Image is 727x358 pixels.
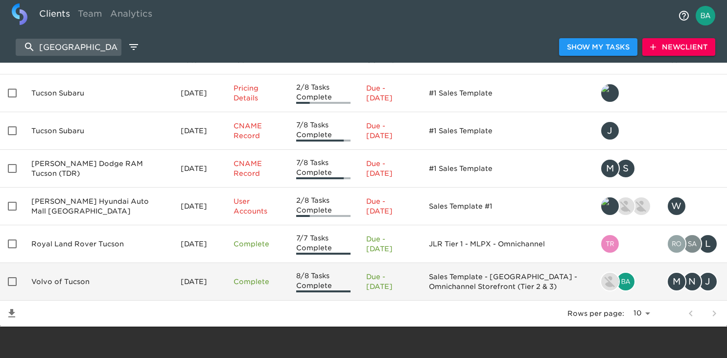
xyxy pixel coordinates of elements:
p: Due - [DATE] [366,121,413,141]
div: J [698,272,718,291]
div: L [698,234,718,254]
button: edit [125,39,142,55]
td: Sales Template - [GEOGRAPHIC_DATA] - Omnichannel Storefront (Tier 2 & 3) [421,263,592,301]
img: logo [12,3,27,25]
img: bailey.rubin@cdk.com [617,273,634,290]
div: tyler@roadster.com [600,83,651,103]
div: S [616,159,635,178]
td: Sales Template #1 [421,188,592,225]
img: tyler@roadster.com [601,84,619,102]
img: rohitvarma.addepalli@cdk.com [668,235,685,253]
td: [DATE] [173,263,226,301]
td: [DATE] [173,225,226,263]
p: CNAME Record [234,121,280,141]
div: mpingul@wiseautogroup.com, nrunnels@tucsonvolvo.com, jgrimsley@tucsonvolvo.com [667,272,719,291]
td: JLR Tier 1 - MLPX - Omnichannel [421,225,592,263]
img: Profile [696,6,715,25]
td: #1 Sales Template [421,112,592,150]
img: sarah.courchaine@roadster.com [617,197,634,215]
div: mohamed.desouky@roadster.com, savannah@roadster.com [600,159,651,178]
div: M [667,272,686,291]
p: Due - [DATE] [366,272,413,291]
img: satyanarayana.bangaruvaraha@cdk.com [683,235,701,253]
p: CNAME Record [234,159,280,178]
td: [DATE] [173,74,226,112]
td: Tucson Subaru [23,74,173,112]
td: Volvo of Tucson [23,263,173,301]
button: Show My Tasks [559,38,637,56]
span: Show My Tasks [567,41,630,53]
p: Due - [DATE] [366,159,413,178]
td: [DATE] [173,112,226,150]
td: Royal Land Rover Tucson [23,225,173,263]
div: tyler@roadster.com, sarah.courchaine@roadster.com, kevin.lo@roadster.com [600,196,651,216]
div: W [667,196,686,216]
p: Due - [DATE] [366,234,413,254]
input: search [16,39,121,56]
button: notifications [672,4,696,27]
a: Clients [35,3,74,27]
img: tyler@roadster.com [601,197,619,215]
img: tristan.walk@roadster.com [601,235,619,253]
td: 7/8 Tasks Complete [288,112,358,150]
td: 2/8 Tasks Complete [288,74,358,112]
a: Team [74,3,106,27]
div: justin.gervais@roadster.com [600,121,651,141]
div: drew.doran@roadster.com, bailey.rubin@cdk.com [600,272,651,291]
td: #1 Sales Template [421,74,592,112]
span: New Client [650,41,707,53]
div: N [682,272,702,291]
td: [DATE] [173,150,226,188]
p: Due - [DATE] [366,83,413,103]
div: M [600,159,620,178]
td: 7/8 Tasks Complete [288,150,358,188]
td: [DATE] [173,188,226,225]
p: Complete [234,277,280,286]
p: User Accounts [234,196,280,216]
td: 7/7 Tasks Complete [288,225,358,263]
img: kevin.lo@roadster.com [633,197,650,215]
p: Complete [234,239,280,249]
p: Rows per page: [567,309,624,318]
td: 2/8 Tasks Complete [288,188,358,225]
select: rows per page [628,306,654,321]
div: tristan.walk@roadster.com [600,234,651,254]
td: Tucson Subaru [23,112,173,150]
td: 8/8 Tasks Complete [288,263,358,301]
p: Pricing Details [234,83,280,103]
div: J [600,121,620,141]
img: drew.doran@roadster.com [601,273,619,290]
a: Analytics [106,3,156,27]
div: webmaster@jimclick.com [667,196,719,216]
td: #1 Sales Template [421,150,592,188]
p: Due - [DATE] [366,196,413,216]
div: rohitvarma.addepalli@cdk.com, satyanarayana.bangaruvaraha@cdk.com, lellsworth@royaltucson.com [667,234,719,254]
td: [PERSON_NAME] Dodge RAM Tucson (TDR) [23,150,173,188]
td: [PERSON_NAME] Hyundai Auto Mall [GEOGRAPHIC_DATA] [23,188,173,225]
button: NewClient [642,38,715,56]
